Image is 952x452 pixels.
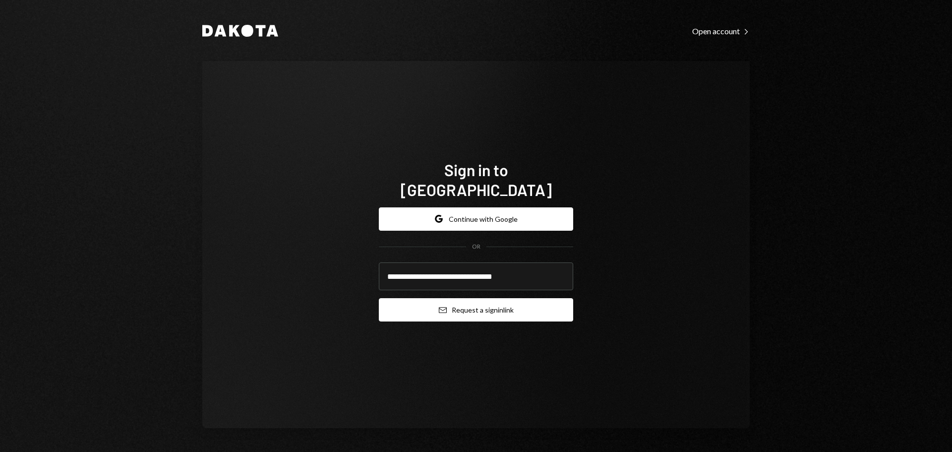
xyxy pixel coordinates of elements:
[692,25,750,36] a: Open account
[379,160,573,199] h1: Sign in to [GEOGRAPHIC_DATA]
[692,26,750,36] div: Open account
[379,207,573,231] button: Continue with Google
[379,298,573,322] button: Request a signinlink
[472,243,480,251] div: OR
